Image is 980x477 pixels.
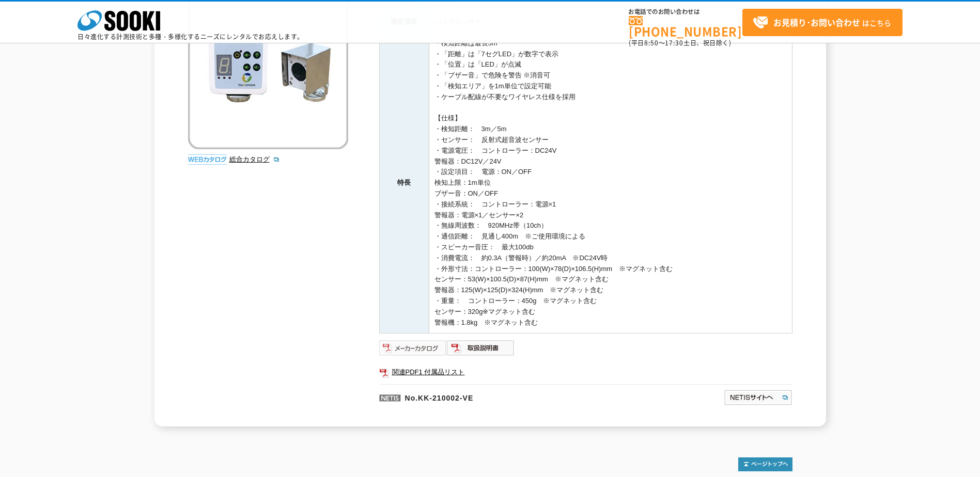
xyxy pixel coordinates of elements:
p: 日々進化する計測技術と多種・多様化するニーズにレンタルでお応えします。 [77,34,304,40]
a: 関連PDF1 付属品リスト [379,365,792,379]
img: NETISサイトへ [724,389,792,406]
img: トップページへ [738,457,792,471]
a: メーカーカタログ [379,347,447,355]
span: はこちら [753,15,891,30]
th: 特長 [379,33,429,333]
a: お見積り･お問い合わせはこちら [742,9,903,36]
a: [PHONE_NUMBER] [629,16,742,37]
img: webカタログ [188,154,227,165]
td: ・検知距離は最長5m ・「距離」は「7セグLED」が数字で表示 ・「位置」は「LED」が点滅 ・「ブザー音」で危険を警告 ※消音可 ・「検知エリア」を1m単位で設定可能 ・ケーブル配線が不要なワ... [429,33,792,333]
img: メーカーカタログ [379,340,447,356]
span: (平日 ～ 土日、祝日除く) [629,38,731,47]
a: 取扱説明書 [447,347,515,355]
span: 8:50 [644,38,659,47]
span: お電話でのお問い合わせは [629,9,742,15]
img: 取扱説明書 [447,340,515,356]
span: 17:30 [665,38,683,47]
a: 総合カタログ [229,155,280,163]
strong: お見積り･お問い合わせ [773,16,860,28]
p: No.KK-210002-VE [379,384,624,409]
